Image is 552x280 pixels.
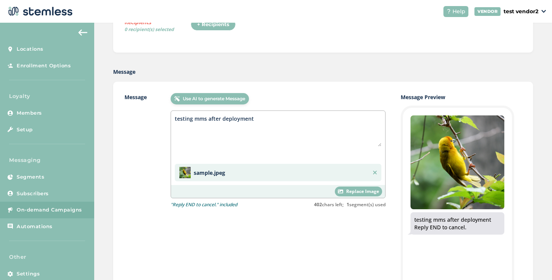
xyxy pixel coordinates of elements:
[401,93,522,101] label: Message Preview
[347,201,386,208] label: segment(s) used
[17,109,42,117] span: Members
[124,26,191,33] span: 0 recipient(s) selected
[314,201,344,208] label: chars left;
[17,45,44,53] span: Locations
[124,18,191,36] label: Recipients*
[171,201,237,208] p: "Reply END to cancel." included
[17,206,82,214] span: On-demand Campaigns
[124,93,155,208] label: Message
[113,68,135,76] label: Message
[314,201,322,208] strong: 402
[452,8,465,16] span: Help
[338,190,343,194] img: icon-image-white-304da26c.svg
[373,171,377,174] img: icon-close-grey-5d0e49a8.svg
[191,18,236,31] div: + Recipients
[504,8,538,16] p: test vendor2
[17,223,53,230] span: Automations
[78,30,87,36] img: icon-arrow-back-accent-c549486e.svg
[6,4,73,19] img: logo-dark-0685b13c.svg
[17,190,49,198] span: Subscribers
[541,10,546,13] img: icon_down-arrow-small-66adaf34.svg
[474,7,501,16] div: VENDOR
[514,244,552,280] iframe: Chat Widget
[17,126,33,134] span: Setup
[179,167,191,178] img: 2Q==
[347,201,349,208] strong: 1
[17,62,71,70] span: Enrollment Options
[183,95,245,102] span: Use AI to generate Message
[411,115,504,209] img: 2Q==
[17,173,44,181] span: Segments
[17,270,40,278] span: Settings
[446,9,451,14] img: icon-help-white-03924b79.svg
[346,188,379,195] span: Replace Image
[171,93,249,104] button: Use AI to generate Message
[194,169,225,177] p: sample.jpeg
[414,216,501,231] div: testing mms after deployment Reply END to cancel.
